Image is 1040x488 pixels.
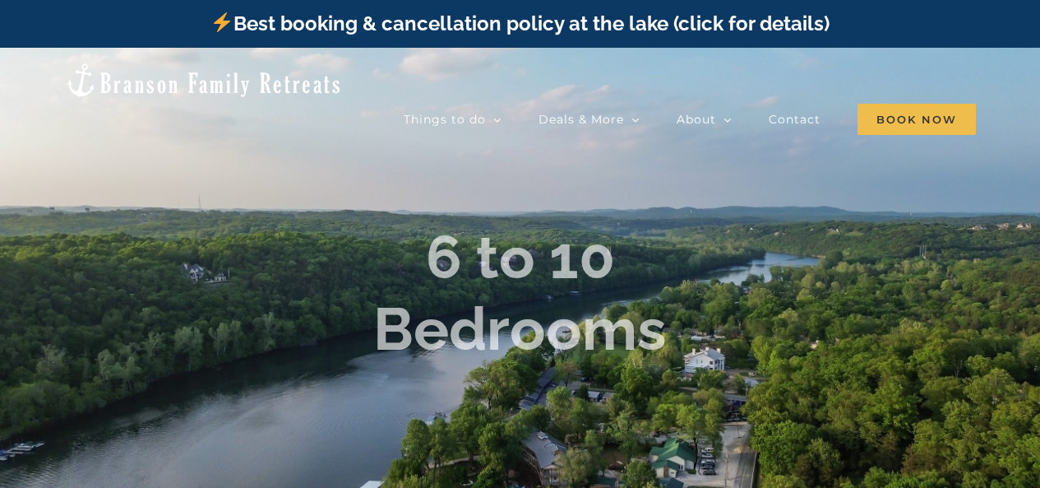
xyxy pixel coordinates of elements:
a: Vacation homes [247,103,367,136]
span: Contact [769,114,820,125]
a: About [677,103,732,136]
span: Vacation homes [247,114,351,125]
span: Book Now [857,104,976,135]
a: Best booking & cancellation policy at the lake (click for details) [210,12,829,35]
img: ⚡️ [212,12,232,32]
nav: Main Menu [247,103,976,136]
a: Contact [769,103,820,136]
span: Things to do [404,114,486,125]
a: Things to do [404,103,502,136]
a: Book Now [857,103,976,136]
span: Deals & More [538,114,624,125]
b: 6 to 10 Bedrooms [373,223,667,364]
img: Branson Family Retreats Logo [64,62,343,99]
span: About [677,114,716,125]
a: Deals & More [538,103,640,136]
